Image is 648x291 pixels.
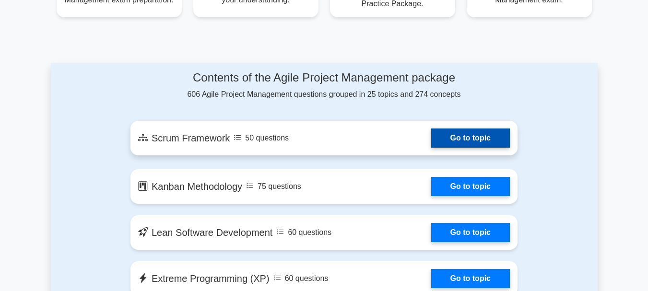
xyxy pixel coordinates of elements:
a: Go to topic [431,223,510,242]
h4: Contents of the Agile Project Management package [130,71,518,85]
div: 606 Agile Project Management questions grouped in 25 topics and 274 concepts [130,71,518,100]
a: Go to topic [431,177,510,196]
a: Go to topic [431,269,510,288]
a: Go to topic [431,128,510,148]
